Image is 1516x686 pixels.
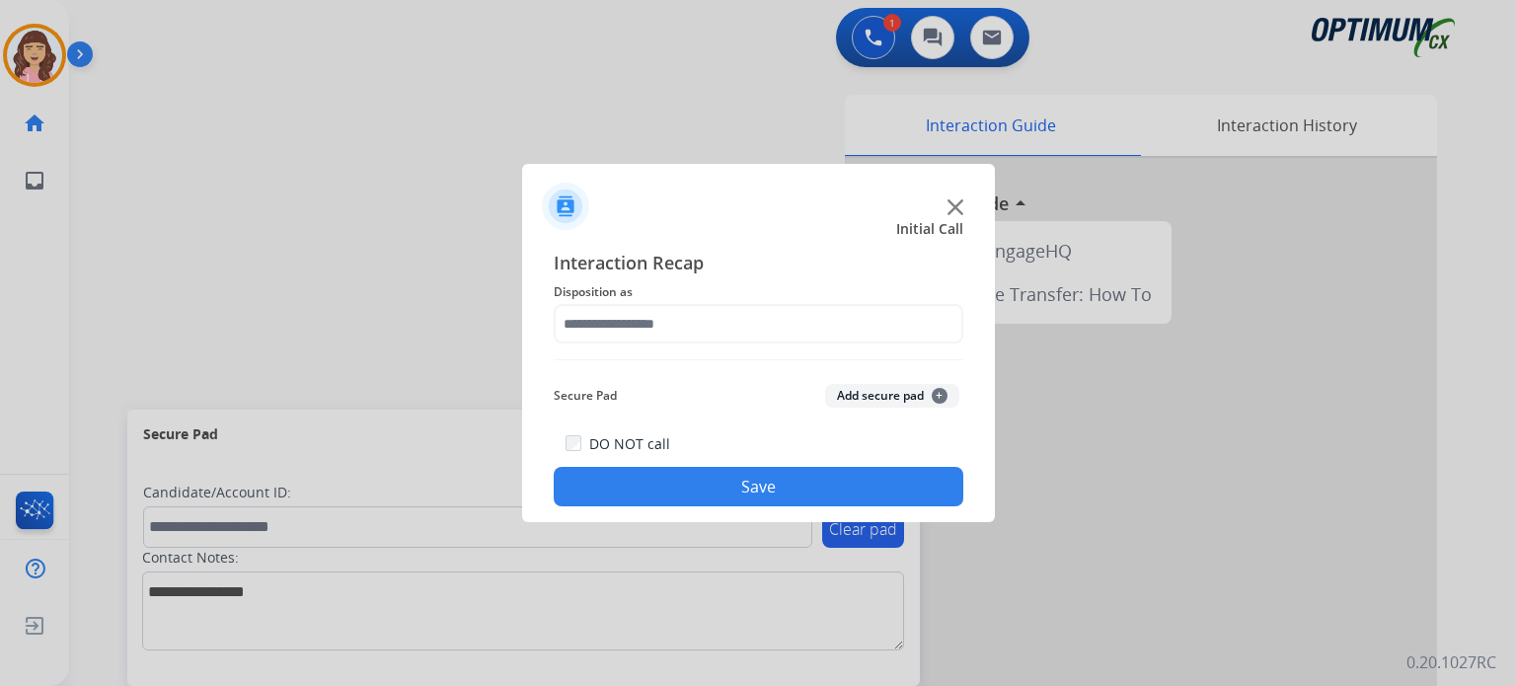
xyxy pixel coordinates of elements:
[542,183,589,230] img: contactIcon
[932,388,947,404] span: +
[825,384,959,408] button: Add secure pad+
[554,467,963,506] button: Save
[554,359,963,360] img: contact-recap-line.svg
[896,219,963,239] span: Initial Call
[554,280,963,304] span: Disposition as
[554,384,617,408] span: Secure Pad
[1406,650,1496,674] p: 0.20.1027RC
[589,434,670,454] label: DO NOT call
[554,249,963,280] span: Interaction Recap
